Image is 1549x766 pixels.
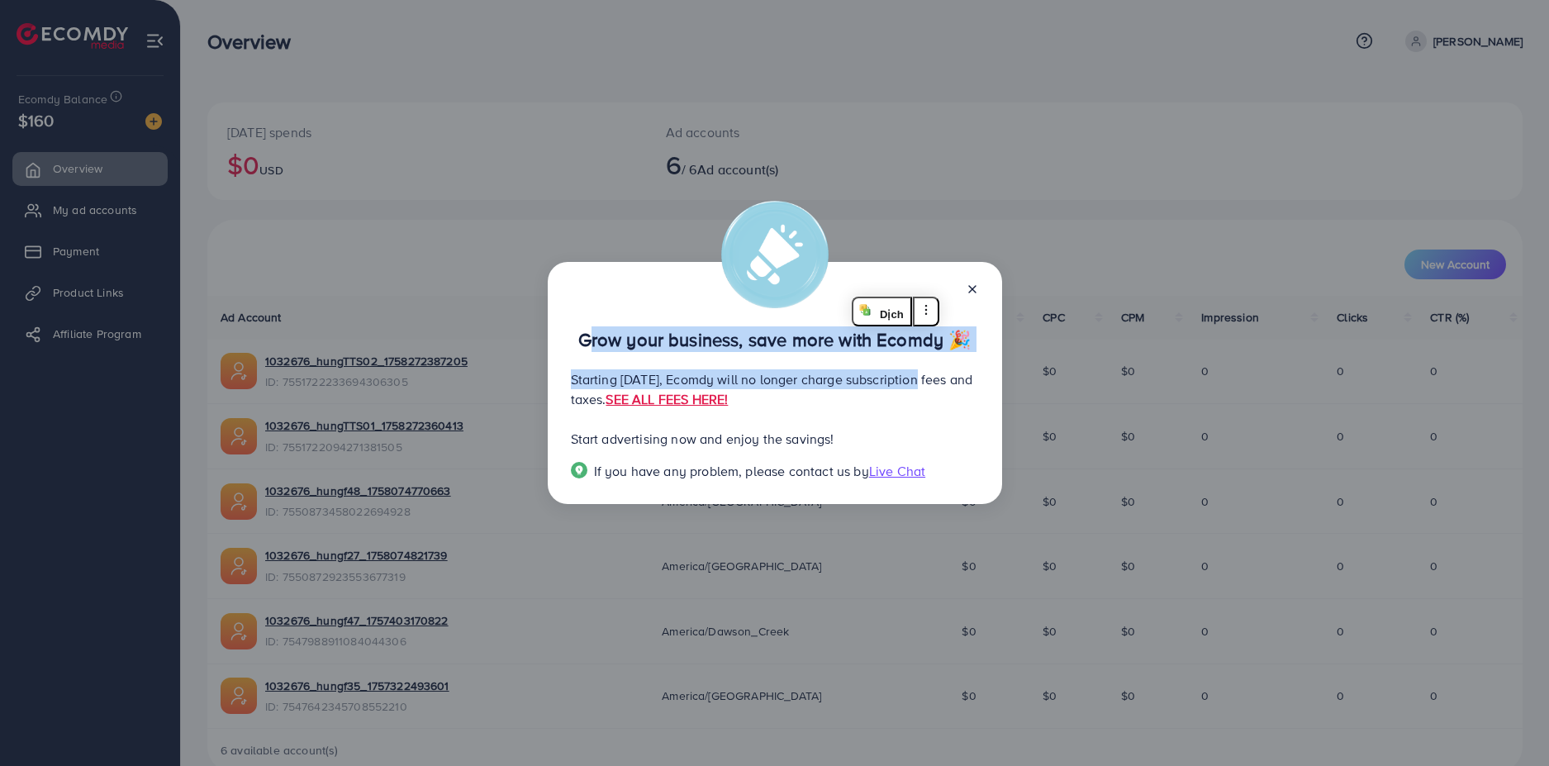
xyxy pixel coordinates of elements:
p: Starting [DATE], Ecomdy will no longer charge subscription fees and taxes. [571,369,979,409]
iframe: Chat [1479,692,1537,754]
span: Live Chat [869,462,925,480]
img: alert [721,201,829,308]
a: SEE ALL FEES HERE! [606,390,728,408]
span: If you have any problem, please contact us by [594,462,869,480]
p: Grow your business, save more with Ecomdy 🎉 [571,330,979,350]
p: Start advertising now and enjoy the savings! [571,429,979,449]
img: Popup guide [571,462,587,478]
